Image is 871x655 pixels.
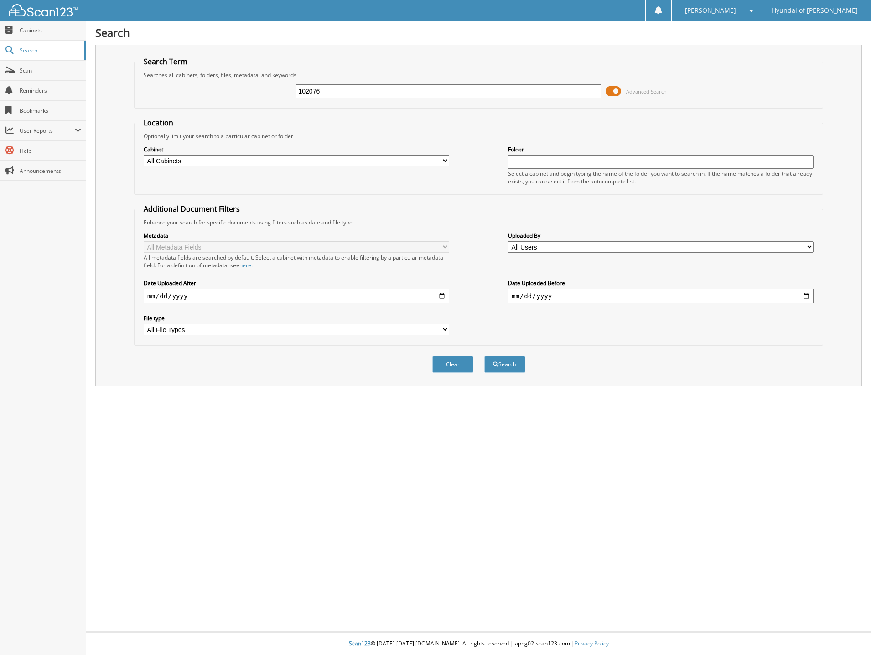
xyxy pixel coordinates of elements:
[20,127,75,135] span: User Reports
[139,118,178,128] legend: Location
[508,279,814,287] label: Date Uploaded Before
[20,47,80,54] span: Search
[86,633,871,655] div: © [DATE]-[DATE] [DOMAIN_NAME]. All rights reserved | appg02-scan123-com |
[20,26,81,34] span: Cabinets
[20,67,81,74] span: Scan
[20,107,81,114] span: Bookmarks
[144,279,449,287] label: Date Uploaded After
[20,147,81,155] span: Help
[144,232,449,239] label: Metadata
[508,170,814,185] div: Select a cabinet and begin typing the name of the folder you want to search in. If the name match...
[144,289,449,303] input: start
[144,146,449,153] label: Cabinet
[626,88,667,95] span: Advanced Search
[825,611,871,655] iframe: Chat Widget
[139,57,192,67] legend: Search Term
[484,356,525,373] button: Search
[239,261,251,269] a: here
[144,314,449,322] label: File type
[432,356,473,373] button: Clear
[95,25,862,40] h1: Search
[685,8,736,13] span: [PERSON_NAME]
[20,87,81,94] span: Reminders
[139,71,818,79] div: Searches all cabinets, folders, files, metadata, and keywords
[575,639,609,647] a: Privacy Policy
[508,289,814,303] input: end
[139,204,244,214] legend: Additional Document Filters
[9,4,78,16] img: scan123-logo-white.svg
[508,232,814,239] label: Uploaded By
[139,218,818,226] div: Enhance your search for specific documents using filters such as date and file type.
[349,639,371,647] span: Scan123
[20,167,81,175] span: Announcements
[144,254,449,269] div: All metadata fields are searched by default. Select a cabinet with metadata to enable filtering b...
[772,8,858,13] span: Hyundai of [PERSON_NAME]
[508,146,814,153] label: Folder
[139,132,818,140] div: Optionally limit your search to a particular cabinet or folder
